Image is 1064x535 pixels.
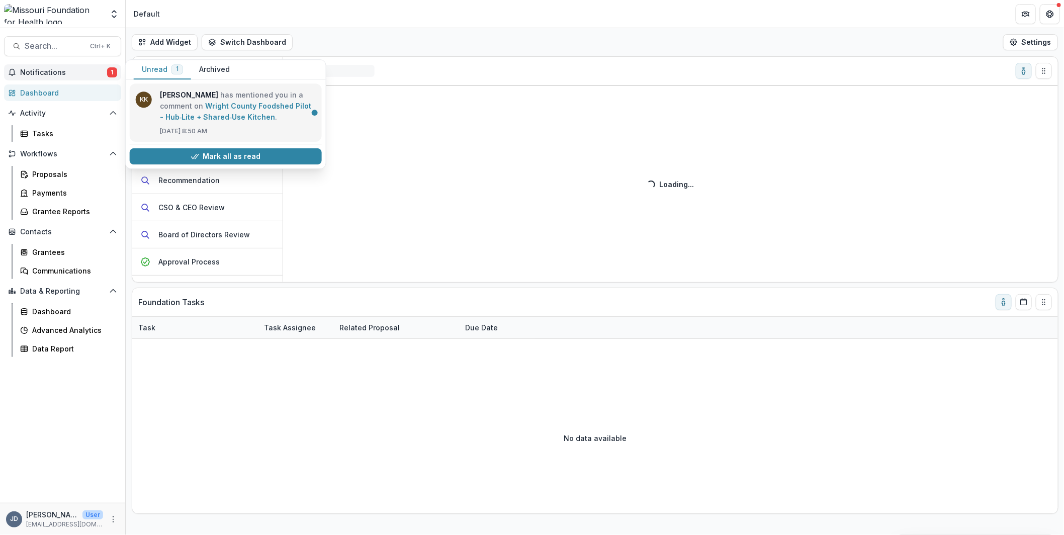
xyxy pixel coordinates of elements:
[4,64,121,80] button: Notifications1
[130,148,322,164] button: Mark all as read
[4,146,121,162] button: Open Workflows
[26,509,78,520] p: [PERSON_NAME]
[130,7,164,21] nav: breadcrumb
[16,303,121,320] a: Dashboard
[158,175,220,186] div: Recommendation
[333,322,406,333] div: Related Proposal
[132,167,283,194] button: Recommendation
[20,87,113,98] div: Dashboard
[1016,4,1036,24] button: Partners
[132,248,283,276] button: Approval Process
[160,90,316,123] p: has mentioned you in a comment on .
[4,224,121,240] button: Open Contacts
[16,185,121,201] a: Payments
[25,41,84,51] span: Search...
[32,169,113,180] div: Proposals
[176,65,179,72] span: 1
[4,283,121,299] button: Open Data & Reporting
[32,325,113,335] div: Advanced Analytics
[138,59,205,83] p: Temelio proposals
[258,317,333,338] div: Task Assignee
[32,265,113,276] div: Communications
[32,306,113,317] div: Dashboard
[1016,63,1032,79] button: toggle-assigned-to-me
[16,244,121,260] a: Grantees
[107,513,119,525] button: More
[20,228,105,236] span: Contacts
[996,294,1012,310] button: toggle-assigned-to-me
[20,150,105,158] span: Workflows
[32,206,113,217] div: Grantee Reports
[1040,4,1060,24] button: Get Help
[4,84,121,101] a: Dashboard
[132,194,283,221] button: CSO & CEO Review
[459,317,535,338] div: Due Date
[26,520,103,529] p: [EMAIL_ADDRESS][DOMAIN_NAME]
[160,102,311,121] a: Wright County Foodshed Pilot - Hub‑Lite + Shared‑Use Kitchen
[32,247,113,257] div: Grantees
[258,322,322,333] div: Task Assignee
[134,60,191,79] button: Unread
[191,60,238,79] button: Archived
[132,221,283,248] button: Board of Directors Review
[564,433,627,443] p: No data available
[333,317,459,338] div: Related Proposal
[134,9,160,19] div: Default
[132,317,258,338] div: Task
[88,41,113,52] div: Ctrl + K
[16,125,121,142] a: Tasks
[10,516,18,522] div: Jessica Daugherty
[32,343,113,354] div: Data Report
[32,128,113,139] div: Tasks
[107,67,117,77] span: 1
[20,287,105,296] span: Data & Reporting
[4,4,103,24] img: Missouri Foundation for Health logo
[107,4,121,24] button: Open entity switcher
[132,34,198,50] button: Add Widget
[158,229,250,240] div: Board of Directors Review
[20,68,107,77] span: Notifications
[459,322,504,333] div: Due Date
[1036,63,1052,79] button: Drag
[82,510,103,519] p: User
[1016,294,1032,310] button: Calendar
[16,166,121,183] a: Proposals
[32,188,113,198] div: Payments
[1003,34,1058,50] button: Settings
[158,256,220,267] div: Approval Process
[4,105,121,121] button: Open Activity
[20,109,105,118] span: Activity
[16,322,121,338] a: Advanced Analytics
[1036,294,1052,310] button: Drag
[16,262,121,279] a: Communications
[16,203,121,220] a: Grantee Reports
[138,296,204,308] p: Foundation Tasks
[132,322,161,333] div: Task
[158,202,225,213] div: CSO & CEO Review
[16,340,121,357] a: Data Report
[202,34,293,50] button: Switch Dashboard
[4,36,121,56] button: Search...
